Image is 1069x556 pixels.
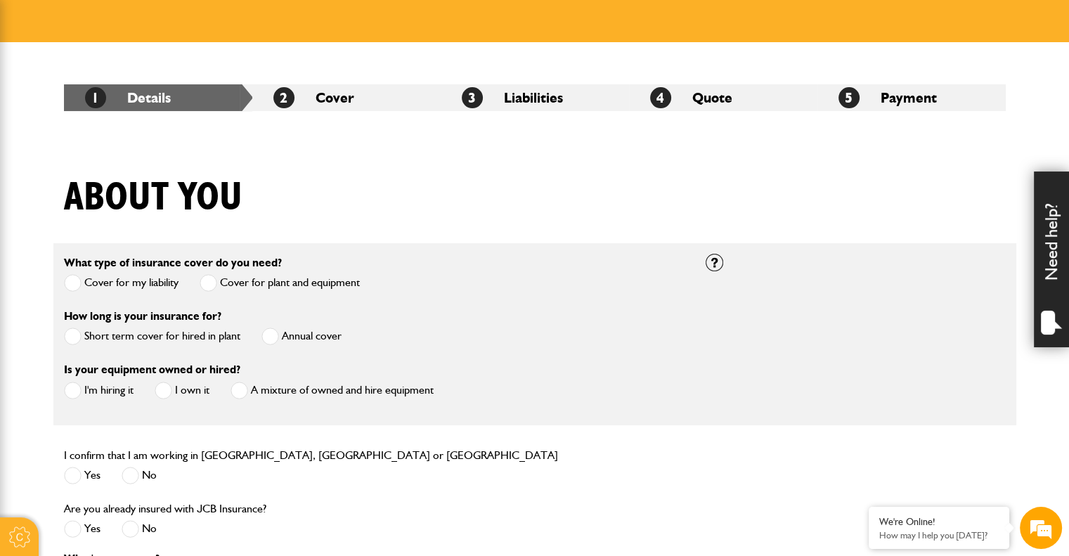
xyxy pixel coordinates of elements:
label: What type of insurance cover do you need? [64,257,282,269]
label: Yes [64,467,101,484]
label: No [122,467,157,484]
li: Payment [817,84,1006,111]
label: Cover for my liability [64,274,179,292]
span: 4 [650,87,671,108]
div: We're Online! [879,516,999,528]
label: How long is your insurance for? [64,311,221,322]
div: Need help? [1034,172,1069,347]
label: Is your equipment owned or hired? [64,364,240,375]
h1: About you [64,174,242,221]
label: A mixture of owned and hire equipment [231,382,434,399]
label: Are you already insured with JCB Insurance? [64,503,266,515]
span: 2 [273,87,294,108]
li: Cover [252,84,441,111]
li: Liabilities [441,84,629,111]
label: No [122,520,157,538]
span: 5 [838,87,860,108]
label: I confirm that I am working in [GEOGRAPHIC_DATA], [GEOGRAPHIC_DATA] or [GEOGRAPHIC_DATA] [64,450,558,461]
label: I own it [155,382,209,399]
span: 1 [85,87,106,108]
label: Cover for plant and equipment [200,274,360,292]
label: Yes [64,520,101,538]
li: Quote [629,84,817,111]
label: I'm hiring it [64,382,134,399]
p: How may I help you today? [879,530,999,541]
li: Details [64,84,252,111]
label: Annual cover [261,328,342,345]
span: 3 [462,87,483,108]
label: Short term cover for hired in plant [64,328,240,345]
